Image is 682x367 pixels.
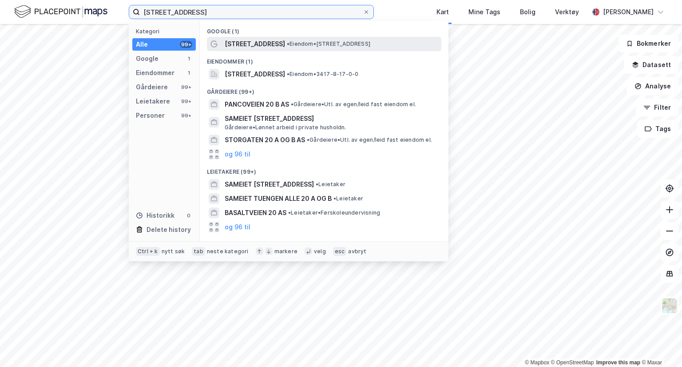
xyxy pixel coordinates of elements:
div: Eiendommer [136,68,174,78]
div: Mine Tags [468,7,500,17]
div: Personer [136,110,165,121]
div: Kontrollprogram for chat [638,324,682,367]
button: Tags [637,120,678,138]
div: Bolig [520,7,535,17]
span: • [333,195,336,202]
span: SAMEIET [STREET_ADDRESS] [225,179,314,190]
button: Datasett [624,56,678,74]
div: velg [314,248,326,255]
span: SAMEIET [STREET_ADDRESS] [225,113,438,124]
div: Verktøy [555,7,579,17]
button: og 96 til [225,222,250,232]
div: 99+ [180,112,192,119]
span: • [291,101,293,108]
span: Leietaker [316,181,345,188]
div: Delete history [147,224,191,235]
div: Gårdeiere [136,82,168,92]
a: Improve this map [596,359,640,366]
span: • [287,40,289,47]
button: Bokmerker [619,35,678,52]
iframe: Chat Widget [638,324,682,367]
div: Gårdeiere (99+) [200,81,448,97]
span: STORGATEN 20 A OG B AS [225,135,305,145]
div: Leietakere [136,96,170,107]
div: 0 [185,212,192,219]
span: Eiendom • [STREET_ADDRESS] [287,40,370,48]
span: BASALTVEIEN 20 AS [225,207,286,218]
div: Eiendommer (1) [200,51,448,67]
span: • [316,181,318,187]
div: nytt søk [162,248,185,255]
span: • [307,136,309,143]
span: [STREET_ADDRESS] [225,39,285,49]
div: Kart [436,7,449,17]
img: Z [661,297,678,314]
div: Historikk [136,210,174,221]
div: neste kategori [207,248,249,255]
div: Kategori [136,28,196,35]
span: Eiendom • 3417-8-17-0-0 [287,71,358,78]
input: Søk på adresse, matrikkel, gårdeiere, leietakere eller personer [140,5,363,19]
div: [PERSON_NAME] [603,7,654,17]
span: Leietaker [333,195,363,202]
div: 99+ [180,98,192,105]
span: Gårdeiere • Utl. av egen/leid fast eiendom el. [291,101,416,108]
span: • [287,71,289,77]
div: 99+ [180,41,192,48]
span: SAMEIET TUENGEN ALLE 20 A OG B [225,193,332,204]
span: Leietaker • Førskoleundervisning [288,209,380,216]
span: • [288,209,291,216]
div: 1 [185,69,192,76]
span: Gårdeiere • Utl. av egen/leid fast eiendom el. [307,136,432,144]
div: Alle [136,39,148,50]
span: [STREET_ADDRESS] [225,69,285,80]
div: Leietakere (99+) [200,161,448,177]
span: Gårdeiere • Lønnet arbeid i private husholdn. [225,124,346,131]
img: logo.f888ab2527a4732fd821a326f86c7f29.svg [14,4,107,20]
div: Ctrl + k [136,247,160,256]
div: markere [274,248,297,255]
div: esc [333,247,347,256]
div: tab [192,247,205,256]
button: Filter [636,99,678,116]
span: PANCOVEIEN 20 B AS [225,99,289,110]
button: Analyse [627,77,678,95]
div: Personer (99+) [200,234,448,250]
div: 1 [185,55,192,62]
div: Google (1) [200,21,448,37]
a: Mapbox [525,359,549,366]
a: OpenStreetMap [551,359,594,366]
div: 99+ [180,84,192,91]
button: og 96 til [225,149,250,160]
div: Google [136,53,159,64]
div: avbryt [348,248,366,255]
